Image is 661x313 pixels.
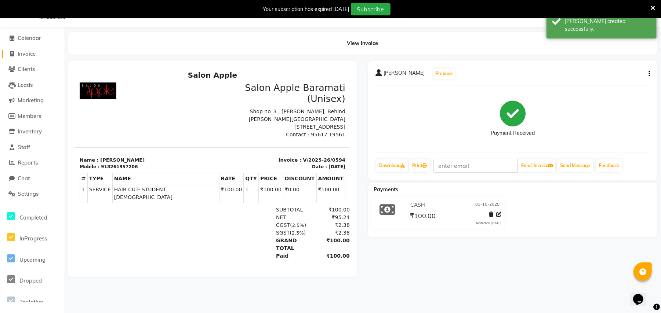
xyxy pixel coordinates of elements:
div: ( ) [196,161,235,169]
th: PRICE [184,106,208,117]
th: NAME [37,106,144,117]
span: Invoice [18,50,36,57]
a: Reports [2,159,62,167]
button: Send Message [557,159,593,172]
div: Mobile : [4,96,24,102]
span: Staff [18,144,30,151]
div: ₹100.00 [236,169,275,184]
input: enter email [433,159,518,173]
div: ₹100.00 [236,184,275,192]
div: ₹2.38 [236,154,275,161]
a: Chat [2,174,62,183]
div: NET [196,146,235,154]
a: Invoice [2,50,62,58]
p: Name : [PERSON_NAME] [4,89,133,96]
span: Leads [18,81,33,88]
a: Feedback [596,159,622,172]
div: ₹95.24 [236,146,275,154]
span: Payments [374,186,398,193]
span: Inventory [18,128,42,135]
a: Clients [2,65,62,74]
td: 1 [168,117,184,135]
td: SERVICE [12,117,37,135]
span: CGST [201,154,215,160]
td: ₹0.00 [208,117,241,135]
a: Download [376,159,408,172]
span: Dropped [19,277,42,284]
td: 1 [5,117,12,135]
div: ₹100.00 [236,138,275,146]
a: Inventory [2,128,62,136]
span: Clients [18,66,35,73]
span: InProgress [19,235,47,242]
a: Marketing [2,96,62,105]
td: ₹100.00 [241,117,270,135]
td: ₹100.00 [184,117,208,135]
p: Shop no_3 , [PERSON_NAME], Behind [PERSON_NAME][GEOGRAPHIC_DATA][STREET_ADDRESS] [142,40,270,63]
p: Invoice : V/2025-26/0594 [142,89,270,96]
span: Calendar [18,34,41,41]
th: RATE [144,106,168,117]
div: Added on [DATE] [476,221,501,226]
span: 2.5% [217,155,229,160]
button: Email Invoice [518,159,556,172]
td: ₹100.00 [144,117,168,135]
a: Calendar [2,34,62,43]
span: 01-10-2025 [475,201,500,209]
span: Marketing [18,97,44,104]
span: Reports [18,159,38,166]
h2: Salon Apple [4,3,270,12]
th: QTY [168,106,184,117]
th: DISCOUNT [208,106,241,117]
div: ₹2.38 [236,161,275,169]
div: View Invoice [68,32,657,55]
div: Your subscription has expired [DATE] [263,5,349,13]
span: 2.5% [217,162,229,168]
h3: Salon Apple Baramati (Unisex) [142,15,270,37]
div: Date : [237,96,252,102]
div: GRAND TOTAL [196,169,235,184]
div: 918261957206 [26,96,62,102]
span: Upcoming [19,256,46,263]
span: [PERSON_NAME] [384,69,425,80]
div: [DATE] [253,96,270,102]
span: CASH [410,201,425,209]
a: Members [2,112,62,121]
a: Settings [2,190,62,198]
a: Leads [2,81,62,89]
th: # [5,106,12,117]
th: TYPE [12,106,37,117]
iframe: chat widget [630,284,654,306]
span: Completed [19,214,47,221]
div: ( ) [196,154,235,161]
button: Subscribe [351,3,391,15]
a: Staff [2,143,62,152]
span: SGST [201,162,214,168]
div: Paid [196,184,235,192]
div: SUBTOTAL [196,138,235,146]
span: Tentative [19,298,43,305]
th: AMOUNT [241,106,270,117]
div: Bill created successfully. [565,18,651,33]
span: ₹100.00 [410,211,436,222]
span: Chat [18,175,30,182]
p: Contact : 95617 19561 [142,63,270,71]
a: Print [409,159,430,172]
span: Settings [18,190,39,197]
button: Prebook [433,69,455,79]
span: Members [18,113,41,119]
span: HAIR CUT- STUDENT [DEMOGRAPHIC_DATA] [39,118,142,133]
div: Payment Received [491,130,535,137]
